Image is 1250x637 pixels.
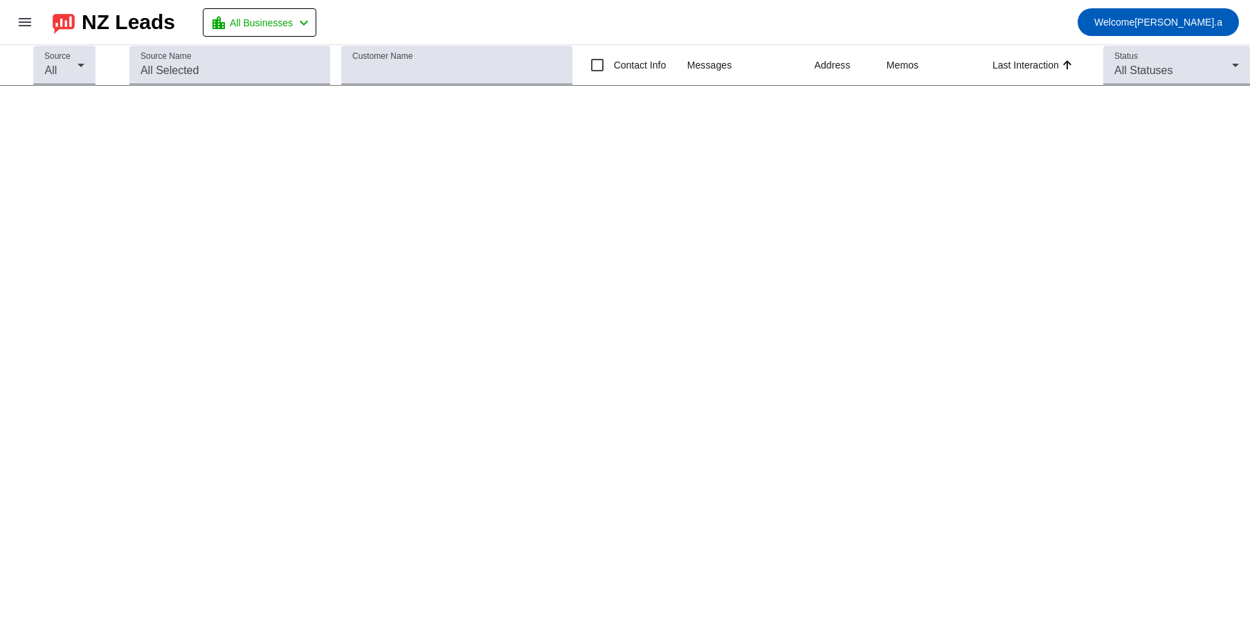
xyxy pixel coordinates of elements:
span: Welcome [1094,17,1134,28]
div: NZ Leads [82,12,175,32]
button: All Businesses [203,8,316,37]
mat-icon: chevron_left [296,15,312,31]
mat-label: Source Name [141,52,191,61]
span: All Businesses [230,13,293,33]
div: Last Interaction [993,58,1059,72]
span: All Statuses [1114,64,1172,76]
mat-icon: location_city [210,15,227,31]
span: All [44,64,57,76]
span: [PERSON_NAME].a [1094,12,1222,32]
mat-icon: menu [17,14,33,30]
img: logo [53,10,75,34]
mat-label: Source [44,52,71,61]
th: Memos [887,45,993,86]
th: Address [815,45,887,86]
mat-label: Status [1114,52,1138,61]
input: All Selected [141,62,319,79]
label: Contact Info [611,58,667,72]
th: Messages [687,45,815,86]
mat-label: Customer Name [352,52,413,61]
button: Welcome[PERSON_NAME].a [1078,8,1239,36]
